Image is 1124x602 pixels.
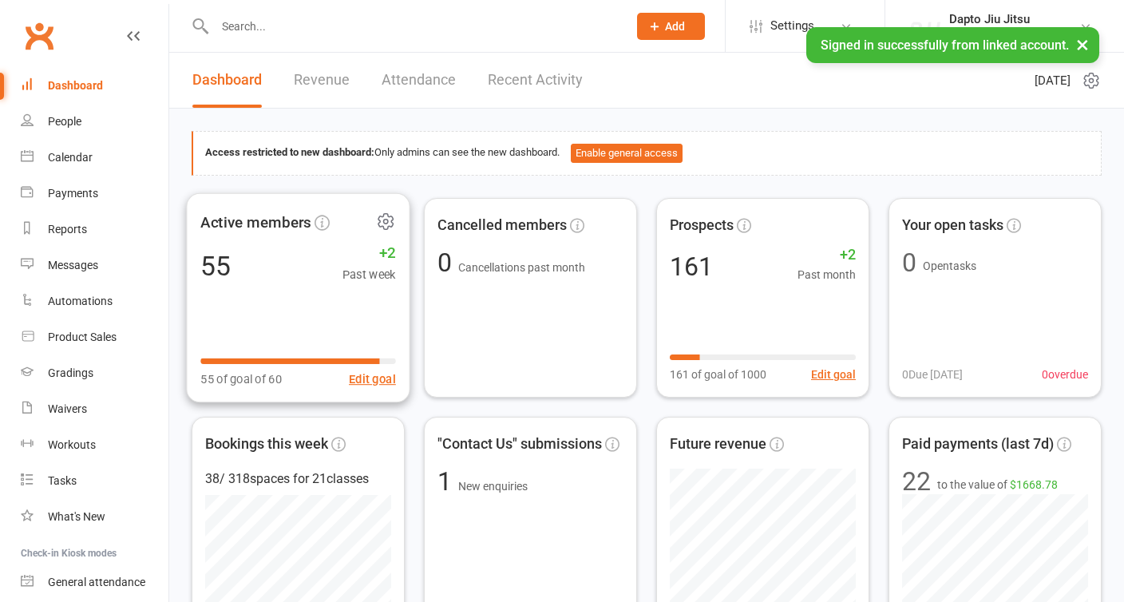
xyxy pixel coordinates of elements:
[670,254,713,279] div: 161
[21,427,168,463] a: Workouts
[437,466,458,497] span: 1
[210,15,616,38] input: Search...
[382,53,456,108] a: Attendance
[821,38,1069,53] span: Signed in successfully from linked account.
[437,248,458,278] span: 0
[21,319,168,355] a: Product Sales
[902,214,1003,237] span: Your open tasks
[205,469,391,489] div: 38 / 318 spaces for 21 classes
[670,366,766,383] span: 161 of goal of 1000
[48,510,105,523] div: What's New
[458,480,528,493] span: New enquiries
[21,355,168,391] a: Gradings
[21,68,168,104] a: Dashboard
[192,53,262,108] a: Dashboard
[21,212,168,248] a: Reports
[48,366,93,379] div: Gradings
[48,474,77,487] div: Tasks
[902,366,963,383] span: 0 Due [DATE]
[937,476,1058,493] span: to the value of
[21,463,168,499] a: Tasks
[1042,366,1088,383] span: 0 overdue
[48,438,96,451] div: Workouts
[670,214,734,237] span: Prospects
[48,223,87,236] div: Reports
[923,259,976,272] span: Open tasks
[902,433,1054,456] span: Paid payments (last 7d)
[342,264,396,283] span: Past week
[637,13,705,40] button: Add
[200,369,282,388] span: 55 of goal of 60
[21,283,168,319] a: Automations
[665,20,685,33] span: Add
[205,146,374,158] strong: Access restricted to new dashboard:
[949,26,1036,41] div: DAPTO JIU JITSU
[21,248,168,283] a: Messages
[437,214,567,237] span: Cancelled members
[21,499,168,535] a: What's New
[811,366,856,383] button: Edit goal
[670,433,766,456] span: Future revenue
[437,433,602,456] span: "Contact Us" submissions
[294,53,350,108] a: Revenue
[48,79,103,92] div: Dashboard
[1035,71,1071,90] span: [DATE]
[21,564,168,600] a: General attendance kiosk mode
[21,140,168,176] a: Calendar
[770,8,814,44] span: Settings
[48,151,93,164] div: Calendar
[48,187,98,200] div: Payments
[21,104,168,140] a: People
[458,261,585,274] span: Cancellations past month
[902,250,916,275] div: 0
[909,10,941,42] img: thumb_image1723000370.png
[949,12,1036,26] div: Dapto Jiu Jitsu
[1068,27,1097,61] button: ×
[1010,478,1058,491] span: $1668.78
[349,369,396,388] button: Edit goal
[21,176,168,212] a: Payments
[21,391,168,427] a: Waivers
[902,469,931,494] div: 22
[205,144,1089,163] div: Only admins can see the new dashboard.
[48,295,113,307] div: Automations
[571,144,683,163] button: Enable general access
[48,115,81,128] div: People
[488,53,583,108] a: Recent Activity
[342,240,396,264] span: +2
[200,210,311,234] span: Active members
[797,244,856,267] span: +2
[48,331,117,343] div: Product Sales
[797,266,856,283] span: Past month
[48,576,145,588] div: General attendance
[205,433,328,456] span: Bookings this week
[19,16,59,56] a: Clubworx
[48,402,87,415] div: Waivers
[48,259,98,271] div: Messages
[200,251,231,279] div: 55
